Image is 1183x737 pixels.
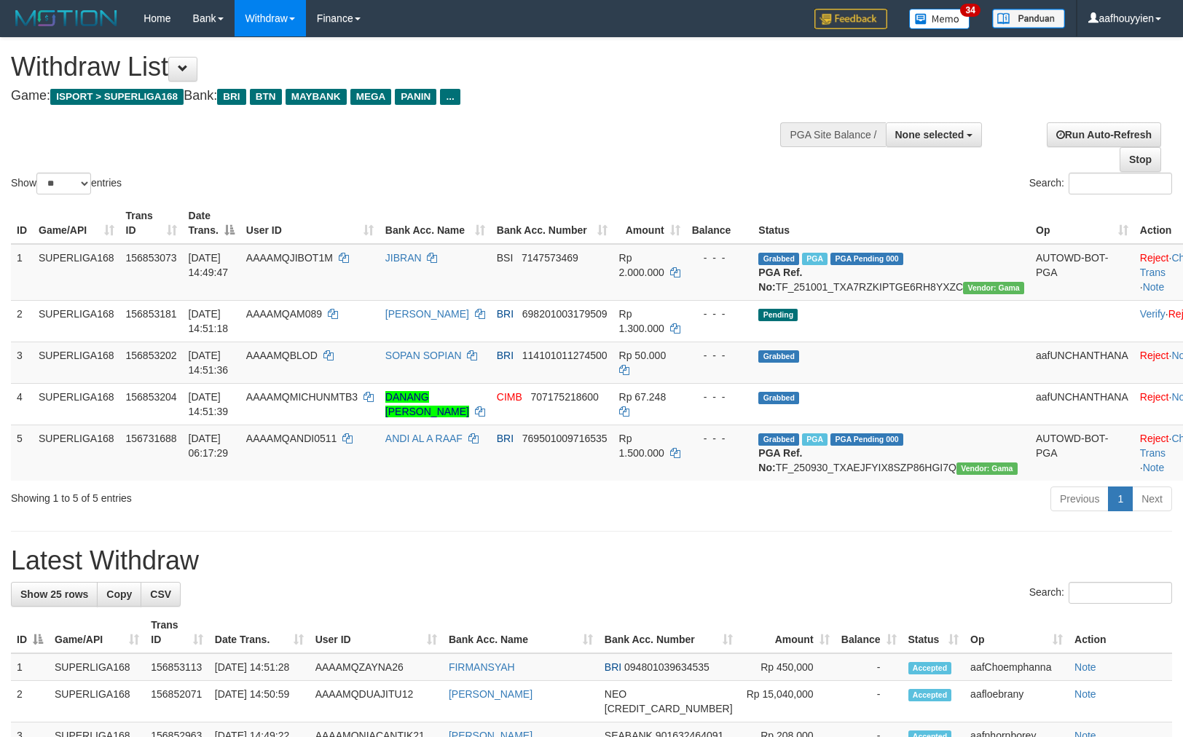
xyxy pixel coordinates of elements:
span: Copy 769501009716535 to clipboard [522,433,608,444]
a: Copy [97,582,141,607]
td: 2 [11,681,49,722]
b: PGA Ref. No: [758,267,802,293]
th: Op: activate to sort column ascending [1030,202,1134,244]
span: Grabbed [758,253,799,265]
td: aafUNCHANTHANA [1030,342,1134,383]
select: Showentries [36,173,91,194]
span: Copy 5859457140486971 to clipboard [605,703,733,714]
td: Rp 15,040,000 [739,681,836,722]
span: BRI [497,308,514,320]
td: TF_250930_TXAEJFYIX8SZP86HGI7Q [752,425,1030,481]
label: Search: [1029,582,1172,604]
th: Date Trans.: activate to sort column ascending [209,612,310,653]
span: ISPORT > SUPERLIGA168 [50,89,184,105]
span: 156731688 [126,433,177,444]
a: Next [1132,486,1172,511]
th: Date Trans.: activate to sort column descending [183,202,240,244]
div: - - - [692,348,747,363]
td: AAAAMQZAYNA26 [310,653,443,681]
th: ID: activate to sort column descending [11,612,49,653]
a: [PERSON_NAME] [449,688,532,700]
label: Show entries [11,173,122,194]
a: ANDI AL A RAAF [385,433,463,444]
span: CIMB [497,391,522,403]
span: PGA Pending [830,433,903,446]
span: Pending [758,309,798,321]
span: AAAAMQBLOD [246,350,318,361]
span: BRI [605,661,621,673]
a: Note [1074,688,1096,700]
th: Bank Acc. Number: activate to sort column ascending [599,612,739,653]
span: AAAAMQAM089 [246,308,322,320]
span: Copy 7147573469 to clipboard [522,252,578,264]
div: PGA Site Balance / [780,122,885,147]
span: 156853181 [126,308,177,320]
span: Rp 50.000 [619,350,667,361]
span: Marked by aafromsomean [802,433,828,446]
span: 34 [960,4,980,17]
span: AAAAMQJIBOT1M [246,252,333,264]
th: Amount: activate to sort column ascending [739,612,836,653]
div: - - - [692,307,747,321]
td: 1 [11,653,49,681]
span: 156853204 [126,391,177,403]
span: None selected [895,129,964,141]
a: Reject [1140,350,1169,361]
a: Note [1143,462,1165,473]
span: [DATE] 14:51:18 [189,308,229,334]
td: 156853113 [145,653,209,681]
span: Vendor URL: https://trx31.1velocity.biz [963,282,1024,294]
a: JIBRAN [385,252,422,264]
h1: Latest Withdraw [11,546,1172,575]
span: Copy [106,588,132,600]
span: CSV [150,588,171,600]
td: SUPERLIGA168 [33,342,120,383]
a: [PERSON_NAME] [385,308,469,320]
span: Rp 1.500.000 [619,433,664,459]
span: [DATE] 14:51:36 [189,350,229,376]
span: PGA Pending [830,253,903,265]
label: Search: [1029,173,1172,194]
span: Grabbed [758,392,799,404]
td: SUPERLIGA168 [33,244,120,301]
td: SUPERLIGA168 [33,383,120,425]
input: Search: [1069,582,1172,604]
th: Bank Acc. Name: activate to sort column ascending [380,202,491,244]
span: Accepted [908,689,952,701]
th: Bank Acc. Number: activate to sort column ascending [491,202,613,244]
td: SUPERLIGA168 [33,300,120,342]
th: Status [752,202,1030,244]
td: - [836,681,903,722]
span: BSI [497,252,514,264]
td: AUTOWD-BOT-PGA [1030,244,1134,301]
h4: Game: Bank: [11,89,774,103]
span: Show 25 rows [20,588,88,600]
span: Grabbed [758,350,799,363]
span: Grabbed [758,433,799,446]
th: Balance [686,202,753,244]
td: - [836,653,903,681]
th: User ID: activate to sort column ascending [310,612,443,653]
td: AUTOWD-BOT-PGA [1030,425,1134,481]
a: Previous [1050,486,1109,511]
span: Copy 114101011274500 to clipboard [522,350,608,361]
a: Reject [1140,433,1169,444]
span: AAAAMQANDI0511 [246,433,337,444]
span: MAYBANK [286,89,347,105]
span: MEGA [350,89,392,105]
td: [DATE] 14:50:59 [209,681,310,722]
span: BRI [497,350,514,361]
span: BRI [497,433,514,444]
span: NEO [605,688,626,700]
td: 156852071 [145,681,209,722]
th: Trans ID: activate to sort column ascending [145,612,209,653]
a: DANANG [PERSON_NAME] [385,391,469,417]
span: Accepted [908,662,952,674]
button: None selected [886,122,983,147]
span: Marked by aafsoycanthlai [802,253,828,265]
span: Copy 094801039634535 to clipboard [624,661,710,673]
span: AAAAMQMICHUNMTB3 [246,391,358,403]
td: aafUNCHANTHANA [1030,383,1134,425]
a: Note [1143,281,1165,293]
span: Rp 1.300.000 [619,308,664,334]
